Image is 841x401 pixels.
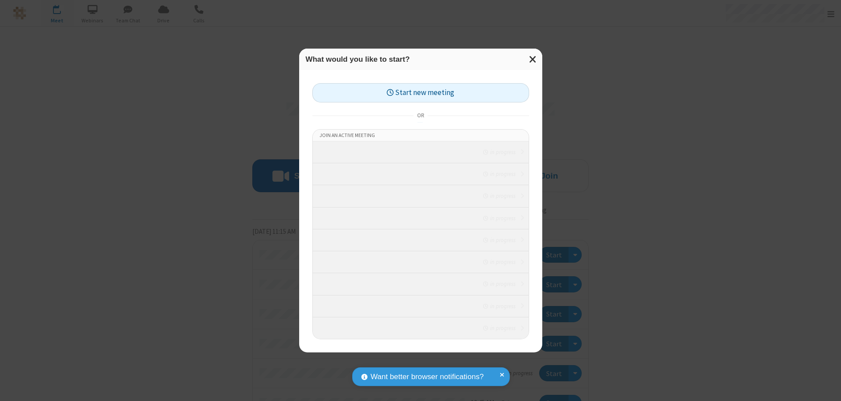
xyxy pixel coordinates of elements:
[483,236,515,244] em: in progress
[306,55,536,63] h3: What would you like to start?
[313,130,529,141] li: Join an active meeting
[483,258,515,266] em: in progress
[483,148,515,156] em: in progress
[483,302,515,310] em: in progress
[483,192,515,200] em: in progress
[413,110,428,122] span: or
[524,49,542,70] button: Close modal
[483,214,515,222] em: in progress
[483,280,515,288] em: in progress
[312,83,529,103] button: Start new meeting
[483,170,515,178] em: in progress
[371,371,484,383] span: Want better browser notifications?
[483,324,515,332] em: in progress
